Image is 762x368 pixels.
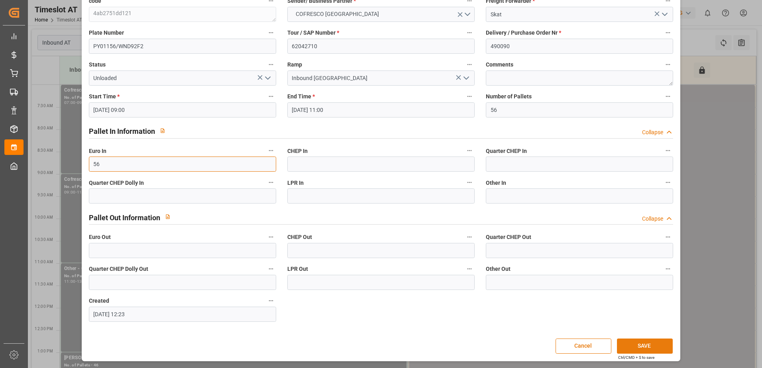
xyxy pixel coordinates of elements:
[663,91,673,102] button: Number of Pallets
[460,72,472,84] button: open menu
[663,145,673,156] button: Quarter CHEP In
[266,91,276,102] button: Start Time *
[287,102,475,117] input: DD-MM-YYYY HH:MM
[464,91,475,102] button: End Time *
[89,29,124,37] span: Plate Number
[486,61,513,69] span: Comments
[89,179,144,187] span: Quarter CHEP Dolly In
[155,123,170,138] button: View description
[89,61,106,69] span: Status
[89,297,109,305] span: Created
[266,145,276,156] button: Euro In
[287,233,312,241] span: CHEP Out
[287,7,475,22] button: open menu
[160,209,175,224] button: View description
[486,29,561,37] span: Delivery / Purchase Order Nr
[486,147,527,155] span: Quarter CHEP In
[642,128,663,137] div: Collapse
[266,27,276,38] button: Plate Number
[663,27,673,38] button: Delivery / Purchase Order Nr *
[287,92,315,101] span: End Time
[464,59,475,70] button: Ramp
[266,177,276,188] button: Quarter CHEP Dolly In
[658,8,670,21] button: open menu
[89,147,106,155] span: Euro In
[266,59,276,70] button: Status
[617,339,673,354] button: SAVE
[464,145,475,156] button: CHEP In
[663,232,673,242] button: Quarter CHEP Out
[486,92,532,101] span: Number of Pallets
[642,215,663,223] div: Collapse
[89,102,276,117] input: DD-MM-YYYY HH:MM
[287,70,475,86] input: Type to search/select
[89,233,111,241] span: Euro Out
[287,179,304,187] span: LPR In
[261,72,273,84] button: open menu
[486,179,506,187] span: Other In
[89,212,160,223] h2: Pallet Out Information
[266,264,276,274] button: Quarter CHEP Dolly Out
[287,265,308,273] span: LPR Out
[464,264,475,274] button: LPR Out
[89,307,276,322] input: DD-MM-YYYY HH:MM
[486,233,531,241] span: Quarter CHEP Out
[287,29,339,37] span: Tour / SAP Number
[663,177,673,188] button: Other In
[292,10,383,18] span: COFRESCO [GEOGRAPHIC_DATA]
[89,126,155,137] h2: Pallet In Information
[663,264,673,274] button: Other Out
[618,354,654,360] div: Ctrl/CMD + S to save
[89,70,276,86] input: Type to search/select
[89,7,276,22] textarea: 4ab2751dd121
[287,147,308,155] span: CHEP In
[486,7,673,22] input: Select Freight Forwarder
[266,296,276,306] button: Created
[556,339,611,354] button: Cancel
[287,61,302,69] span: Ramp
[464,27,475,38] button: Tour / SAP Number *
[464,177,475,188] button: LPR In
[663,59,673,70] button: Comments
[464,232,475,242] button: CHEP Out
[89,265,148,273] span: Quarter CHEP Dolly Out
[486,265,511,273] span: Other Out
[266,232,276,242] button: Euro Out
[89,92,120,101] span: Start Time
